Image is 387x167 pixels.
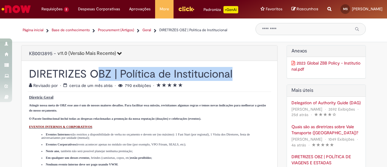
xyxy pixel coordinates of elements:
[352,6,382,12] span: [PERSON_NAME]
[310,111,313,119] span: •
[115,83,117,88] span: •
[203,6,238,13] div: Padroniza
[129,6,151,12] span: Aprovações
[153,83,155,88] span: •
[178,83,183,87] i: 5
[343,7,348,11] span: MS
[291,100,361,106] a: Delegation of Authority Guide (DAG)
[291,107,322,112] span: [PERSON_NAME]
[29,125,92,129] span: EVENTOS INTERNOS & CORPORATIVOS
[46,163,118,166] span: .
[291,124,361,136] a: Quais são as diretrizes sobre Vale Transporte ([GEOGRAPHIC_DATA])?
[266,6,282,12] span: Favoritos
[131,156,151,159] strong: estão proibidos
[98,28,134,33] a: Procurement (Artigos)
[291,112,308,117] time: 04/08/2025 15:44:51
[223,6,238,13] p: +GenAi
[291,154,361,166] a: DIRETRIZES OBZ | POLÍTICA DE VIAGENS E ESTADAS
[64,7,69,12] span: 2
[157,83,183,88] span: Classificação média do artigo - 5.0 de 5 estrelas
[29,104,266,112] strong: Atingir nossa meta de OBZ esse ano é um de nossos maiores desafios. Para facilitar essa missão, r...
[291,58,361,74] ul: Anexos
[46,163,117,166] strong: Nenhum evento interno deve ser pago usando VWM
[41,6,63,12] span: Requisições
[178,4,194,13] img: click_logo_yellow_360x200.png
[29,95,54,99] strong: Diretriz Geral
[46,143,186,146] span: devem acontecer apenas no módulo on-line (por exemplo, VPO Fórum, SEALS, etc);
[291,142,306,148] span: 4a atrás
[291,6,318,12] a: Rascunhos
[41,133,250,139] span: estão restritos a disponibilidade de verba no orçamento e devem ser (no máximo): 1 Fast Start (po...
[54,51,122,57] span: -
[46,143,76,146] strong: Eventos Corporativos
[46,149,133,153] span: , também não será possível planejar nenhuma premiação;
[1,3,32,15] img: ServiceNow
[46,133,69,136] strong: Eventos Internos
[356,135,359,143] span: •
[291,137,322,142] span: [PERSON_NAME]
[57,48,122,59] button: 11.0 (Versão Mais Recente)
[29,117,201,120] strong: O Pacote Institucional inclui todas as despesas relacionadas a promoção da nossa reputação (doaçõ...
[297,6,318,12] span: Rascunhos
[356,105,360,113] span: •
[291,142,306,148] time: 29/10/2021 14:50:07
[328,107,355,112] span: 3592 Exibições
[162,83,166,87] i: 2
[173,83,177,87] i: 4
[60,83,62,88] span: •
[23,28,44,33] a: Página inicial
[46,156,152,159] span: , brindes (camisetas, copos, etc) ;
[69,83,112,88] span: cerca de um mês atrás
[328,137,354,142] span: 1049 Exibições
[29,83,59,88] span: Revisado por
[291,48,361,54] h2: Anexos
[167,83,172,87] i: 3
[291,112,308,117] span: 25d atrás
[29,51,53,57] span: KB0013895
[29,68,270,79] h1: DIRETRIZES OBZ | Política de Institucional
[307,141,311,149] span: •
[157,83,161,87] i: 1
[46,156,89,159] strong: Em qualquer um desses eventos
[160,6,169,12] span: More
[291,88,361,93] h2: Artigos Mais Úteis
[142,28,151,33] a: Geral
[324,105,327,113] span: •
[125,83,151,88] span: 790 exibições
[291,60,361,72] a: undefined 2023 Global ZBB Policy - Institutional.pdf
[159,28,227,32] span: DIRETRIZES OBZ | Política de Institucional
[52,28,90,33] a: Base de conhecimento
[324,135,327,143] span: •
[46,149,59,153] strong: Neste ano
[78,6,120,12] span: Despesas Corporativas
